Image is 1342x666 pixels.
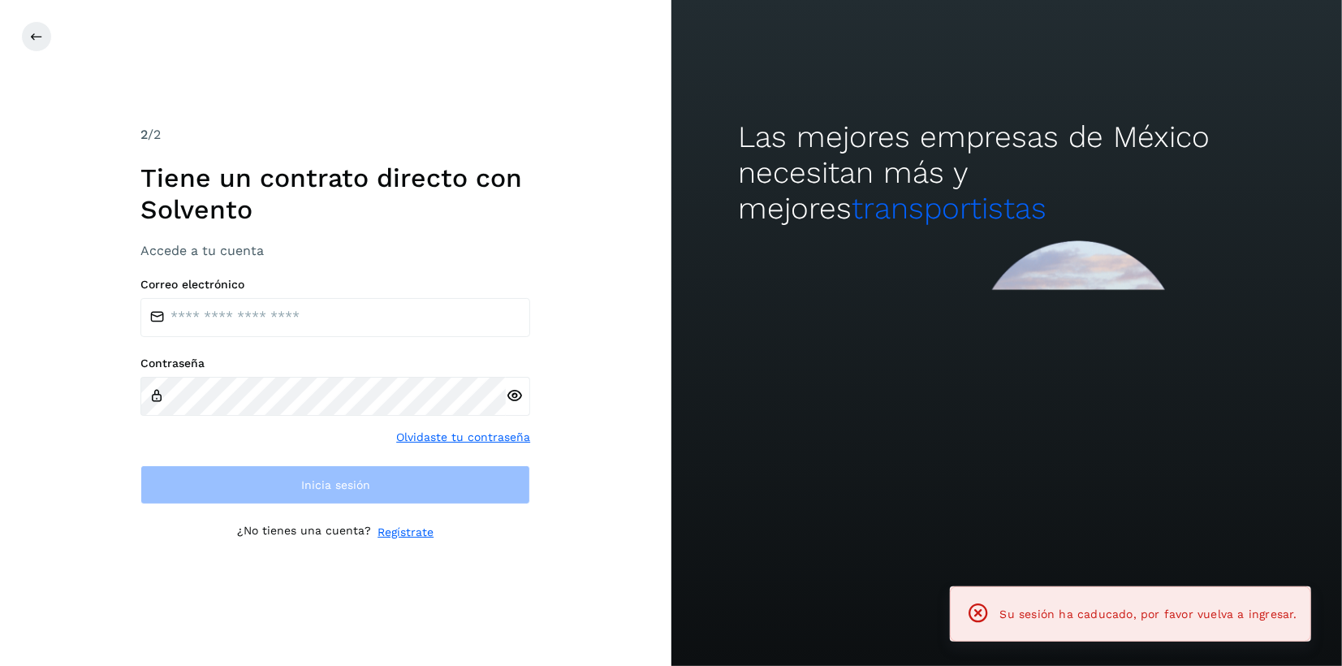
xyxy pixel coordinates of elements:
[237,524,371,541] p: ¿No tienes una cuenta?
[140,278,530,292] label: Correo electrónico
[301,479,370,491] span: Inicia sesión
[140,357,530,370] label: Contraseña
[396,429,530,446] a: Olvidaste tu contraseña
[140,465,530,504] button: Inicia sesión
[140,127,148,142] span: 2
[140,243,530,258] h3: Accede a tu cuenta
[1000,608,1297,621] span: Su sesión ha caducado, por favor vuelva a ingresar.
[738,119,1275,227] h2: Las mejores empresas de México necesitan más y mejores
[378,524,434,541] a: Regístrate
[852,191,1046,226] span: transportistas
[140,125,530,145] div: /2
[140,162,530,225] h1: Tiene un contrato directo con Solvento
